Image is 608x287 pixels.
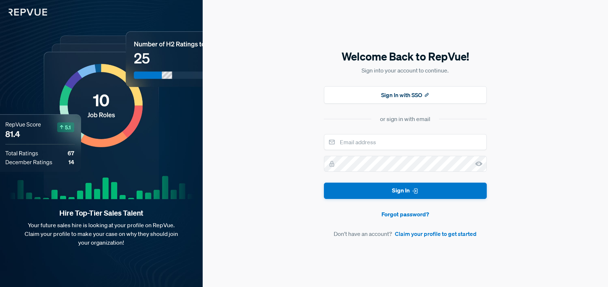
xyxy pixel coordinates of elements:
button: Sign In with SSO [324,86,487,104]
p: Your future sales hire is looking at your profile on RepVue. Claim your profile to make your case... [12,221,191,247]
div: or sign in with email [380,115,430,123]
button: Sign In [324,183,487,199]
input: Email address [324,134,487,150]
strong: Hire Top-Tier Sales Talent [12,208,191,218]
h5: Welcome Back to RepVue! [324,49,487,64]
a: Forgot password? [324,210,487,219]
a: Claim your profile to get started [395,229,477,238]
p: Sign into your account to continue. [324,66,487,75]
article: Don't have an account? [324,229,487,238]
